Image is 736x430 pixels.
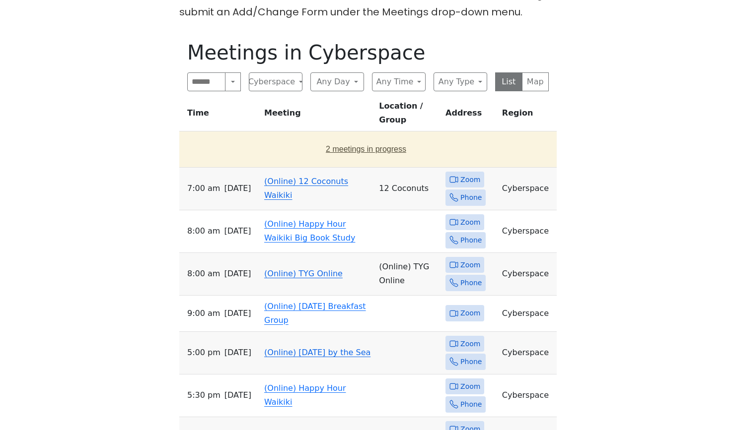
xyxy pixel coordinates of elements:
[187,388,221,402] span: 5:30 PM
[179,99,260,131] th: Time
[224,182,251,195] span: [DATE]
[224,346,251,360] span: [DATE]
[495,72,522,91] button: List
[460,398,482,411] span: Phone
[260,99,375,131] th: Meeting
[187,346,221,360] span: 5:00 PM
[498,253,557,296] td: Cyberspace
[187,307,220,320] span: 9:00 AM
[498,99,557,131] th: Region
[310,72,364,91] button: Any Day
[372,72,426,91] button: Any Time
[434,72,487,91] button: Any Type
[522,72,549,91] button: Map
[498,168,557,210] td: Cyberspace
[460,259,480,271] span: Zoom
[375,253,442,296] td: (Online) TYG Online
[187,267,220,281] span: 8:00 AM
[460,307,480,319] span: Zoom
[460,277,482,289] span: Phone
[187,41,549,64] h1: Meetings in Cyberspace
[224,267,251,281] span: [DATE]
[224,388,251,402] span: [DATE]
[187,182,220,195] span: 7:00 AM
[498,374,557,417] td: Cyberspace
[264,383,346,407] a: (Online) Happy Hour Waikiki
[225,72,241,91] button: Search
[460,174,480,186] span: Zoom
[375,99,442,131] th: Location / Group
[375,168,442,210] td: 12 Coconuts
[249,72,302,91] button: Cyberspace
[187,224,220,238] span: 8:00 AM
[460,191,482,204] span: Phone
[224,307,251,320] span: [DATE]
[498,210,557,253] td: Cyberspace
[460,216,480,229] span: Zoom
[187,72,225,91] input: Search
[460,234,482,246] span: Phone
[264,177,348,200] a: (Online) 12 Coconuts Waikiki
[460,380,480,393] span: Zoom
[442,99,498,131] th: Address
[264,348,370,357] a: (Online) [DATE] by the Sea
[498,332,557,374] td: Cyberspace
[264,269,343,278] a: (Online) TYG Online
[460,338,480,350] span: Zoom
[264,302,366,325] a: (Online) [DATE] Breakfast Group
[460,356,482,368] span: Phone
[498,296,557,332] td: Cyberspace
[264,219,355,243] a: (Online) Happy Hour Waikiki Big Book Study
[224,224,251,238] span: [DATE]
[183,135,549,163] button: 2 meetings in progress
